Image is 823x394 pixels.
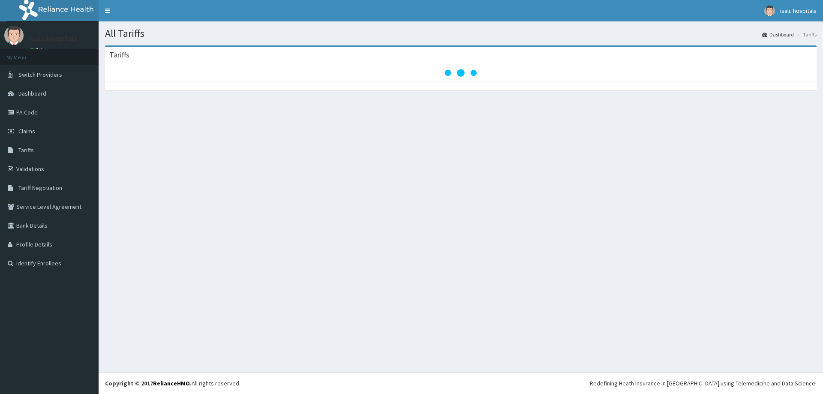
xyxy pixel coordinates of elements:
[18,71,62,78] span: Switch Providers
[444,56,478,90] svg: audio-loading
[762,31,794,38] a: Dashboard
[30,47,51,53] a: Online
[105,28,817,39] h1: All Tariffs
[18,127,35,135] span: Claims
[99,372,823,394] footer: All rights reserved.
[109,51,129,59] h3: Tariffs
[30,35,78,42] p: isalu hospitals
[764,6,775,16] img: User Image
[4,26,24,45] img: User Image
[105,379,192,387] strong: Copyright © 2017 .
[153,379,190,387] a: RelianceHMO
[18,90,46,97] span: Dashboard
[780,7,817,15] span: isalu hospitals
[795,31,817,38] li: Tariffs
[18,146,34,154] span: Tariffs
[18,184,62,192] span: Tariff Negotiation
[590,379,817,388] div: Redefining Heath Insurance in [GEOGRAPHIC_DATA] using Telemedicine and Data Science!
